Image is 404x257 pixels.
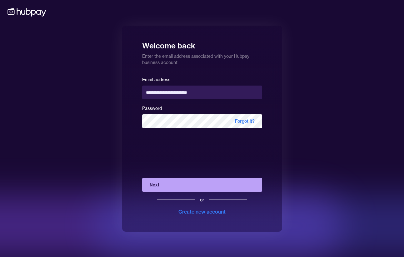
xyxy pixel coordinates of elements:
[178,208,226,215] div: Create new account
[200,197,204,203] div: or
[142,77,170,82] label: Email address
[142,37,262,51] h1: Welcome back
[142,51,262,66] p: Enter the email address associated with your Hubpay business account
[227,114,262,128] span: Forgot it?
[142,106,162,111] label: Password
[142,178,262,192] button: Next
